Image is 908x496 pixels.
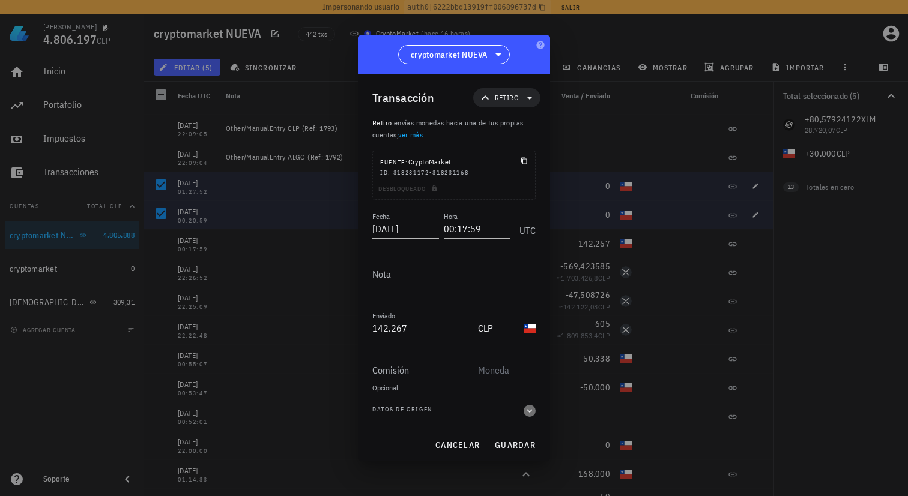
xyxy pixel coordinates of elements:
[372,212,390,221] label: Fecha
[372,384,536,392] div: Opcional
[372,118,523,139] span: envías monedas hacia una de tus propias cuentas, .
[398,130,423,139] a: ver más
[489,434,540,456] button: guardar
[444,212,458,221] label: Hora
[380,158,408,166] span: Fuente:
[411,49,488,61] span: cryptomarket NUEVA
[430,434,485,456] button: cancelar
[515,212,536,242] div: UTC
[372,117,536,141] p: :
[372,405,432,417] span: Datos de origen
[372,118,392,127] span: Retiro
[372,311,395,320] label: Enviado
[494,440,536,450] span: guardar
[380,168,528,178] div: ID: 318231172-318231168
[380,156,451,168] div: CryptoMarket
[372,88,434,107] div: Transacción
[524,322,536,334] div: CLP-icon
[435,440,480,450] span: cancelar
[478,360,533,380] input: Moneda
[495,92,519,104] span: Retiro
[478,318,521,338] input: Moneda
